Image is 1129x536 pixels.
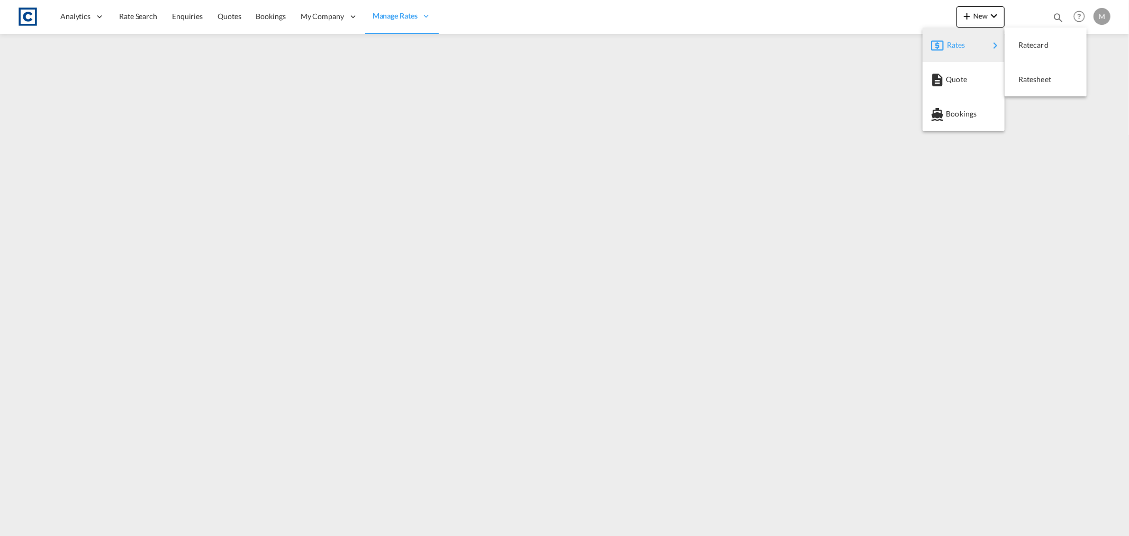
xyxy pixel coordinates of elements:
[931,66,996,93] div: Quote
[946,69,958,90] span: Quote
[931,101,996,127] div: Bookings
[923,96,1005,131] button: Bookings
[989,39,1002,52] md-icon: icon-chevron-right
[946,103,958,124] span: Bookings
[947,34,960,56] span: Rates
[923,62,1005,96] button: Quote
